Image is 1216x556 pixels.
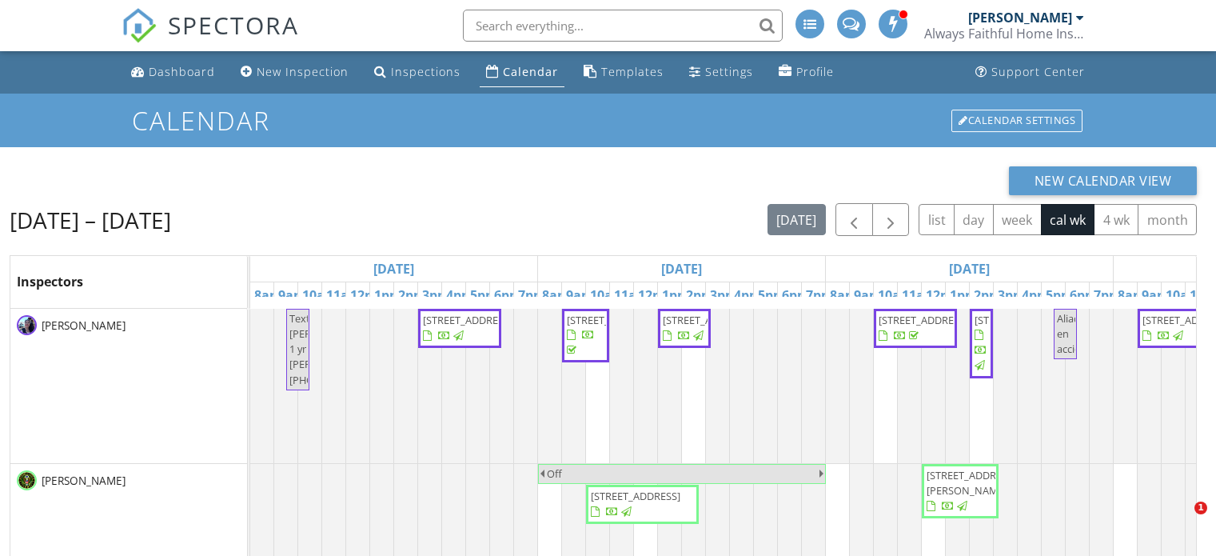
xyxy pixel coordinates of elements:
[289,311,379,387] span: Text [PERSON_NAME] 1 yr [PERSON_NAME] [PHONE_NUMBER]
[954,204,994,235] button: day
[826,282,862,308] a: 8am
[394,282,430,308] a: 2pm
[442,282,478,308] a: 4pm
[125,58,221,87] a: Dashboard
[970,282,1006,308] a: 2pm
[991,64,1085,79] div: Support Center
[945,256,994,282] a: Go to August 26, 2025
[1138,282,1174,308] a: 9am
[919,204,955,235] button: list
[562,282,598,308] a: 9am
[658,282,694,308] a: 1pm
[514,282,550,308] a: 7pm
[924,26,1084,42] div: Always Faithful Home Inspection
[754,282,790,308] a: 5pm
[898,282,941,308] a: 11am
[772,58,840,87] a: Company Profile
[122,8,157,43] img: The Best Home Inspection Software - Spectora
[547,466,562,481] span: Off
[10,204,171,236] h2: [DATE] – [DATE]
[17,470,37,490] img: images.jpg
[951,110,1082,132] div: Calendar Settings
[423,313,512,327] span: [STREET_ADDRESS]
[370,282,406,308] a: 1pm
[922,282,965,308] a: 12pm
[705,64,753,79] div: Settings
[132,106,1084,134] h1: Calendar
[1138,204,1197,235] button: month
[927,468,1016,498] span: [STREET_ADDRESS][PERSON_NAME]
[168,8,299,42] span: SPECTORA
[1114,282,1150,308] a: 8am
[683,58,760,87] a: Settings
[490,282,526,308] a: 6pm
[1066,282,1102,308] a: 6pm
[346,282,389,308] a: 12pm
[796,64,834,79] div: Profile
[538,282,574,308] a: 8am
[369,256,418,282] a: Go to August 24, 2025
[835,203,873,236] button: Previous
[706,282,742,308] a: 3pm
[1090,282,1126,308] a: 7pm
[994,282,1030,308] a: 3pm
[601,64,664,79] div: Templates
[1162,502,1200,540] iframe: Intercom live chat
[322,282,365,308] a: 11am
[17,273,83,290] span: Inspectors
[586,282,629,308] a: 10am
[1018,282,1054,308] a: 4pm
[850,282,886,308] a: 9am
[257,64,349,79] div: New Inspection
[1162,282,1205,308] a: 10am
[657,256,706,282] a: Go to August 25, 2025
[778,282,814,308] a: 6pm
[418,282,454,308] a: 3pm
[1057,311,1091,356] span: Aliados en accion
[234,58,355,87] a: New Inspection
[250,282,286,308] a: 8am
[463,10,783,42] input: Search everything...
[879,313,968,327] span: [STREET_ADDRESS]
[610,282,653,308] a: 11am
[872,203,910,236] button: Next
[634,282,677,308] a: 12pm
[1041,204,1095,235] button: cal wk
[767,204,826,235] button: [DATE]
[663,313,752,327] span: [STREET_ADDRESS]
[17,315,37,335] img: train_and_i.jpg
[38,318,129,334] span: [PERSON_NAME]
[38,473,129,489] span: [PERSON_NAME]
[682,282,718,308] a: 2pm
[274,282,310,308] a: 9am
[950,108,1084,134] a: Calendar Settings
[730,282,766,308] a: 4pm
[149,64,215,79] div: Dashboard
[1009,166,1198,195] button: New Calendar View
[567,313,656,327] span: [STREET_ADDRESS]
[391,64,460,79] div: Inspections
[874,282,917,308] a: 10am
[503,64,558,79] div: Calendar
[946,282,982,308] a: 1pm
[969,58,1091,87] a: Support Center
[802,282,838,308] a: 7pm
[1094,204,1138,235] button: 4 wk
[1194,502,1207,514] span: 1
[368,58,467,87] a: Inspections
[298,282,341,308] a: 10am
[975,313,1064,327] span: [STREET_ADDRESS]
[993,204,1042,235] button: week
[591,489,680,503] span: [STREET_ADDRESS]
[466,282,502,308] a: 5pm
[968,10,1072,26] div: [PERSON_NAME]
[122,22,299,55] a: SPECTORA
[480,58,564,87] a: Calendar
[577,58,670,87] a: Templates
[1042,282,1078,308] a: 5pm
